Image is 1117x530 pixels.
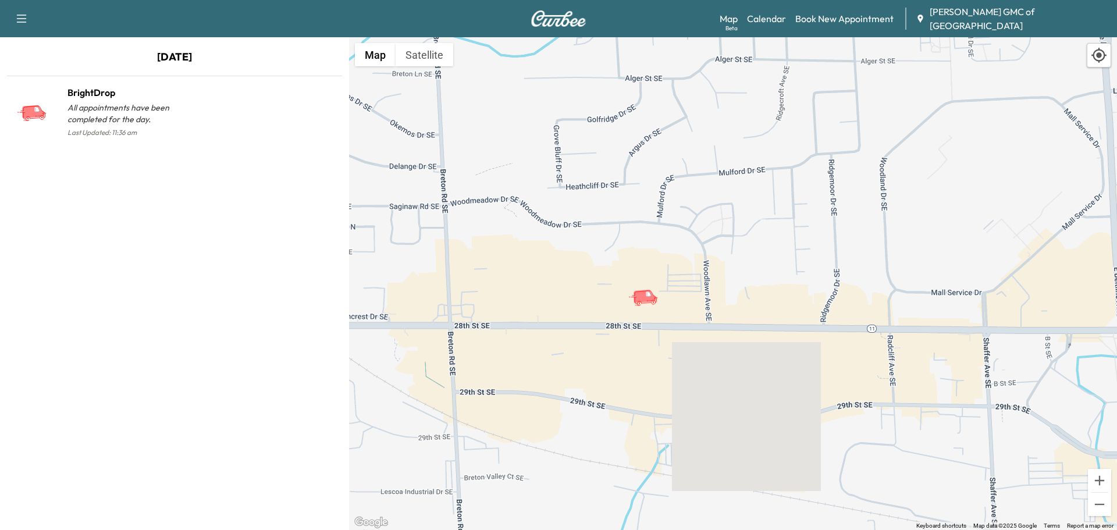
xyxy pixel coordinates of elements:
gmp-advanced-marker: BrightDrop [628,277,668,297]
a: Terms (opens in new tab) [1044,522,1060,529]
button: Show satellite imagery [396,43,453,66]
a: Calendar [747,12,786,26]
div: Beta [725,24,738,33]
a: Book New Appointment [795,12,894,26]
span: Map data ©2025 Google [973,522,1037,529]
div: Recenter map [1087,43,1111,67]
p: Last Updated: 11:36 am [67,125,175,140]
p: All appointments have been completed for the day. [67,102,175,125]
a: MapBeta [720,12,738,26]
button: Zoom in [1088,469,1111,492]
img: Curbee Logo [531,10,586,27]
h1: BrightDrop [67,86,175,99]
a: Open this area in Google Maps (opens a new window) [352,515,390,530]
img: Google [352,515,390,530]
span: [PERSON_NAME] GMC of [GEOGRAPHIC_DATA] [930,5,1108,33]
button: Show street map [355,43,396,66]
a: Report a map error [1067,522,1114,529]
button: Zoom out [1088,493,1111,516]
button: Keyboard shortcuts [916,522,966,530]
